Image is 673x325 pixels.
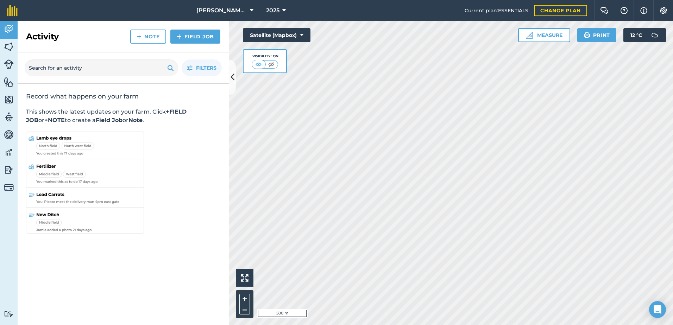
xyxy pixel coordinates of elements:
[649,301,666,318] div: Open Intercom Messenger
[623,28,666,42] button: 12 °C
[26,31,59,42] h2: Activity
[177,32,182,41] img: svg+xml;base64,PHN2ZyB4bWxucz0iaHR0cDovL3d3dy53My5vcmcvMjAwMC9zdmciIHdpZHRoPSIxNCIgaGVpZ2h0PSIyNC...
[4,311,14,317] img: svg+xml;base64,PD94bWwgdmVyc2lvbj0iMS4wIiBlbmNvZGluZz0idXRmLTgiPz4KPCEtLSBHZW5lcmF0b3I6IEFkb2JlIE...
[584,31,590,39] img: svg+xml;base64,PHN2ZyB4bWxucz0iaHR0cDovL3d3dy53My5vcmcvMjAwMC9zdmciIHdpZHRoPSIxOSIgaGVpZ2h0PSIyNC...
[648,28,662,42] img: svg+xml;base64,PD94bWwgdmVyc2lvbj0iMS4wIiBlbmNvZGluZz0idXRmLTgiPz4KPCEtLSBHZW5lcmF0b3I6IEFkb2JlIE...
[267,61,276,68] img: svg+xml;base64,PHN2ZyB4bWxucz0iaHR0cDovL3d3dy53My5vcmcvMjAwMC9zdmciIHdpZHRoPSI1MCIgaGVpZ2h0PSI0MC...
[4,112,14,122] img: svg+xml;base64,PD94bWwgdmVyc2lvbj0iMS4wIiBlbmNvZGluZz0idXRmLTgiPz4KPCEtLSBHZW5lcmF0b3I6IEFkb2JlIE...
[96,117,122,123] strong: Field Job
[518,28,570,42] button: Measure
[577,28,617,42] button: Print
[534,5,587,16] a: Change plan
[243,28,310,42] button: Satellite (Mapbox)
[4,59,14,69] img: svg+xml;base64,PD94bWwgdmVyc2lvbj0iMS4wIiBlbmNvZGluZz0idXRmLTgiPz4KPCEtLSBHZW5lcmF0b3I6IEFkb2JlIE...
[26,108,220,125] p: This shows the latest updates on your farm. Click or to create a or .
[4,183,14,192] img: svg+xml;base64,PD94bWwgdmVyc2lvbj0iMS4wIiBlbmNvZGluZz0idXRmLTgiPz4KPCEtLSBHZW5lcmF0b3I6IEFkb2JlIE...
[44,117,65,123] strong: +NOTE
[4,94,14,105] img: svg+xml;base64,PHN2ZyB4bWxucz0iaHR0cDovL3d3dy53My5vcmcvMjAwMC9zdmciIHdpZHRoPSI1NiIgaGVpZ2h0PSI2MC...
[196,64,216,72] span: Filters
[4,147,14,158] img: svg+xml;base64,PD94bWwgdmVyc2lvbj0iMS4wIiBlbmNvZGluZz0idXRmLTgiPz4KPCEtLSBHZW5lcmF0b3I6IEFkb2JlIE...
[600,7,609,14] img: Two speech bubbles overlapping with the left bubble in the forefront
[526,32,533,39] img: Ruler icon
[239,294,250,304] button: +
[640,6,647,15] img: svg+xml;base64,PHN2ZyB4bWxucz0iaHR0cDovL3d3dy53My5vcmcvMjAwMC9zdmciIHdpZHRoPSIxNyIgaGVpZ2h0PSIxNy...
[4,42,14,52] img: svg+xml;base64,PHN2ZyB4bWxucz0iaHR0cDovL3d3dy53My5vcmcvMjAwMC9zdmciIHdpZHRoPSI1NiIgaGVpZ2h0PSI2MC...
[241,274,249,282] img: Four arrows, one pointing top left, one top right, one bottom right and the last bottom left
[465,7,528,14] span: Current plan : ESSENTIALS
[170,30,220,44] a: Field Job
[4,77,14,87] img: svg+xml;base64,PHN2ZyB4bWxucz0iaHR0cDovL3d3dy53My5vcmcvMjAwMC9zdmciIHdpZHRoPSI1NiIgaGVpZ2h0PSI2MC...
[25,59,178,76] input: Search for an activity
[182,59,222,76] button: Filters
[659,7,668,14] img: A cog icon
[4,129,14,140] img: svg+xml;base64,PD94bWwgdmVyc2lvbj0iMS4wIiBlbmNvZGluZz0idXRmLTgiPz4KPCEtLSBHZW5lcmF0b3I6IEFkb2JlIE...
[4,24,14,34] img: svg+xml;base64,PD94bWwgdmVyc2lvbj0iMS4wIiBlbmNvZGluZz0idXRmLTgiPz4KPCEtLSBHZW5lcmF0b3I6IEFkb2JlIE...
[196,6,247,15] span: [PERSON_NAME] ASAHI PADDOCKS
[26,92,220,101] h2: Record what happens on your farm
[254,61,263,68] img: svg+xml;base64,PHN2ZyB4bWxucz0iaHR0cDovL3d3dy53My5vcmcvMjAwMC9zdmciIHdpZHRoPSI1MCIgaGVpZ2h0PSI0MC...
[252,53,278,59] div: Visibility: On
[7,5,18,16] img: fieldmargin Logo
[620,7,628,14] img: A question mark icon
[266,6,279,15] span: 2025
[167,64,174,72] img: svg+xml;base64,PHN2ZyB4bWxucz0iaHR0cDovL3d3dy53My5vcmcvMjAwMC9zdmciIHdpZHRoPSIxOSIgaGVpZ2h0PSIyNC...
[128,117,143,123] strong: Note
[239,304,250,314] button: –
[4,165,14,175] img: svg+xml;base64,PD94bWwgdmVyc2lvbj0iMS4wIiBlbmNvZGluZz0idXRmLTgiPz4KPCEtLSBHZW5lcmF0b3I6IEFkb2JlIE...
[130,30,166,44] a: Note
[137,32,141,41] img: svg+xml;base64,PHN2ZyB4bWxucz0iaHR0cDovL3d3dy53My5vcmcvMjAwMC9zdmciIHdpZHRoPSIxNCIgaGVpZ2h0PSIyNC...
[630,28,642,42] span: 12 ° C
